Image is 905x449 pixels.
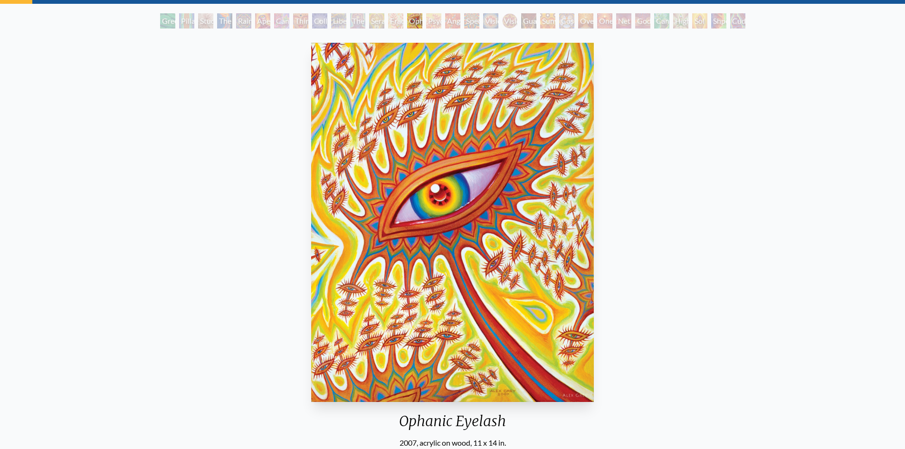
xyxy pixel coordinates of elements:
[464,13,479,29] div: Spectral Lotus
[673,13,688,29] div: Higher Vision
[521,13,536,29] div: Guardian of Infinite Vision
[483,13,498,29] div: Vision Crystal
[654,13,669,29] div: Cannafist
[597,13,612,29] div: One
[616,13,631,29] div: Net of Being
[711,13,726,29] div: Shpongled
[331,13,346,29] div: Liberation Through Seeing
[559,13,574,29] div: Cosmic Elf
[502,13,517,29] div: Vision [PERSON_NAME]
[160,13,175,29] div: Green Hand
[692,13,707,29] div: Sol Invictus
[179,13,194,29] div: Pillar of Awareness
[311,43,594,402] img: Orphanic-Eyelash-2007-Alex-Grey-watermarked.jpg
[307,437,598,449] div: 2007, acrylic on wood, 11 x 14 in.
[426,13,441,29] div: Psychomicrograph of a Fractal Paisley Cherub Feather Tip
[730,13,745,29] div: Cuddle
[312,13,327,29] div: Collective Vision
[445,13,460,29] div: Angel Skin
[540,13,555,29] div: Sunyata
[293,13,308,29] div: Third Eye Tears of Joy
[578,13,593,29] div: Oversoul
[255,13,270,29] div: Aperture
[217,13,232,29] div: The Torch
[350,13,365,29] div: The Seer
[369,13,384,29] div: Seraphic Transport Docking on the Third Eye
[635,13,650,29] div: Godself
[236,13,251,29] div: Rainbow Eye Ripple
[274,13,289,29] div: Cannabis Sutra
[388,13,403,29] div: Fractal Eyes
[198,13,213,29] div: Study for the Great Turn
[307,412,598,437] div: Ophanic Eyelash
[407,13,422,29] div: Ophanic Eyelash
